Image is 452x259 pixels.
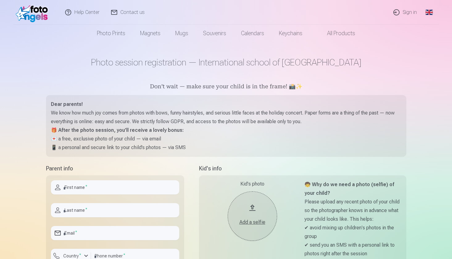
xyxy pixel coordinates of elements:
[51,101,83,107] strong: Dear parents!
[46,164,184,173] h5: Parent info
[234,25,272,42] a: Calendars
[16,2,51,22] img: /fa3
[89,25,133,42] a: Photo prints
[168,25,196,42] a: Mugs
[204,180,301,188] div: Kid's photo
[305,241,401,258] p: ✔ send you an SMS with a personal link to photos right after the session
[305,182,394,196] strong: 🧒 Why do we need a photo (selfie) of your child?
[46,83,406,91] h5: Don’t wait — make sure your child is in the frame! 📸✨
[51,109,401,126] p: We know how much joy comes from photos with bows, funny hairstyles, and serious little faces at t...
[133,25,168,42] a: Magnets
[51,135,401,143] p: 💌 a free, exclusive photo of your child — via email
[46,57,406,68] h1: Photo session registration — International school of [GEOGRAPHIC_DATA]
[51,143,401,152] p: 📱 a personal and secure link to your child’s photos — via SMS
[61,253,84,259] label: Country
[196,25,234,42] a: Souvenirs
[199,164,406,173] h5: Kid's info
[310,25,363,42] a: All products
[234,219,271,226] div: Add a selfie
[305,198,401,223] p: Please upload any recent photo of your child so the photographer knows in advance what your child...
[51,127,184,133] strong: 🎁 After the photo session, you’ll receive a lovely bonus:
[272,25,310,42] a: Keychains
[305,223,401,241] p: ✔ avoid mixing up children's photos in the group
[228,191,277,241] button: Add a selfie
